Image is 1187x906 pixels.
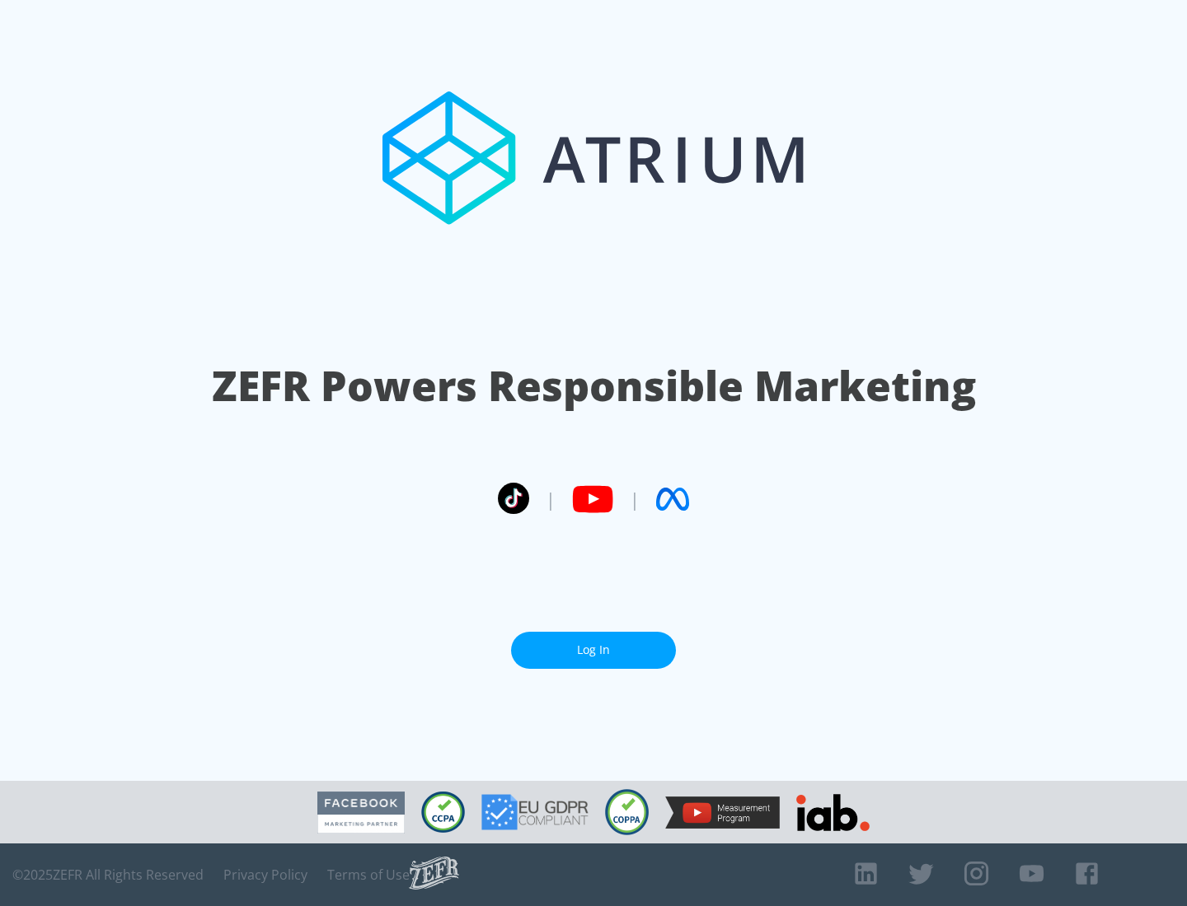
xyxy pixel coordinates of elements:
img: CCPA Compliant [421,792,465,833]
span: | [630,487,640,511]
img: Facebook Marketing Partner [317,792,405,834]
a: Privacy Policy [223,866,307,883]
a: Terms of Use [327,866,410,883]
img: GDPR Compliant [481,794,589,830]
img: COPPA Compliant [605,789,649,835]
span: © 2025 ZEFR All Rights Reserved [12,866,204,883]
img: YouTube Measurement Program [665,796,780,829]
span: | [546,487,556,511]
a: Log In [511,632,676,669]
img: IAB [796,794,870,831]
h1: ZEFR Powers Responsible Marketing [212,357,976,414]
